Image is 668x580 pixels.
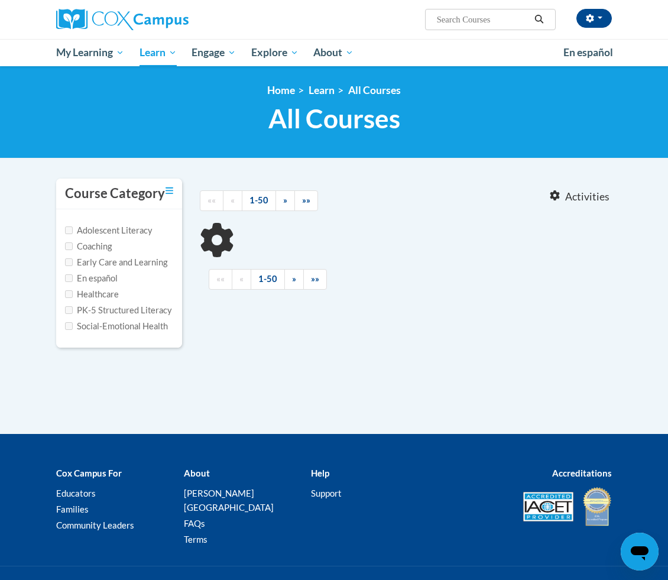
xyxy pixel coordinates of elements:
[65,184,165,203] h3: Course Category
[239,274,244,284] span: «
[251,269,285,290] a: 1-50
[184,488,274,513] a: [PERSON_NAME][GEOGRAPHIC_DATA]
[268,103,400,134] span: All Courses
[184,518,205,529] a: FAQs
[207,195,216,205] span: ««
[65,242,73,250] input: Checkbox for Options
[302,195,310,205] span: »»
[65,226,73,234] input: Checkbox for Options
[292,274,296,284] span: »
[184,534,207,545] a: Terms
[294,190,318,211] a: End
[565,190,609,203] span: Activities
[576,9,612,28] button: Account Settings
[56,9,229,30] a: Cox Campus
[563,46,613,59] span: En español
[231,195,235,205] span: «
[244,39,306,66] a: Explore
[184,468,210,478] b: About
[313,46,354,60] span: About
[311,468,329,478] b: Help
[47,39,621,66] div: Main menu
[582,486,612,527] img: IDA® Accredited
[65,256,167,269] label: Early Care and Learning
[283,195,287,205] span: »
[65,224,153,237] label: Adolescent Literacy
[621,533,659,571] iframe: Button to launch messaging window
[284,269,304,290] a: Next
[275,190,295,211] a: Next
[65,288,119,301] label: Healthcare
[200,190,223,211] a: Begining
[251,46,299,60] span: Explore
[184,39,244,66] a: Engage
[56,46,124,60] span: My Learning
[65,304,172,317] label: PK-5 Structured Literacy
[267,84,295,96] a: Home
[216,274,225,284] span: ««
[223,190,242,211] a: Previous
[232,269,251,290] a: Previous
[65,306,73,314] input: Checkbox for Options
[65,272,118,285] label: En español
[192,46,236,60] span: Engage
[552,468,612,478] b: Accreditations
[348,84,401,96] a: All Courses
[56,468,122,478] b: Cox Campus For
[56,504,89,514] a: Families
[166,184,173,197] a: Toggle collapse
[65,320,168,333] label: Social-Emotional Health
[65,240,112,253] label: Coaching
[209,269,232,290] a: Begining
[48,39,132,66] a: My Learning
[140,46,177,60] span: Learn
[523,492,573,521] img: Accredited IACET® Provider
[303,269,327,290] a: End
[436,12,530,27] input: Search Courses
[556,40,621,65] a: En español
[242,190,276,211] a: 1-50
[132,39,184,66] a: Learn
[65,274,73,282] input: Checkbox for Options
[65,258,73,266] input: Checkbox for Options
[309,84,335,96] a: Learn
[65,290,73,298] input: Checkbox for Options
[56,520,134,530] a: Community Leaders
[306,39,362,66] a: About
[530,12,548,27] button: Search
[56,9,189,30] img: Cox Campus
[65,322,73,330] input: Checkbox for Options
[311,274,319,284] span: »»
[56,488,96,498] a: Educators
[311,488,342,498] a: Support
